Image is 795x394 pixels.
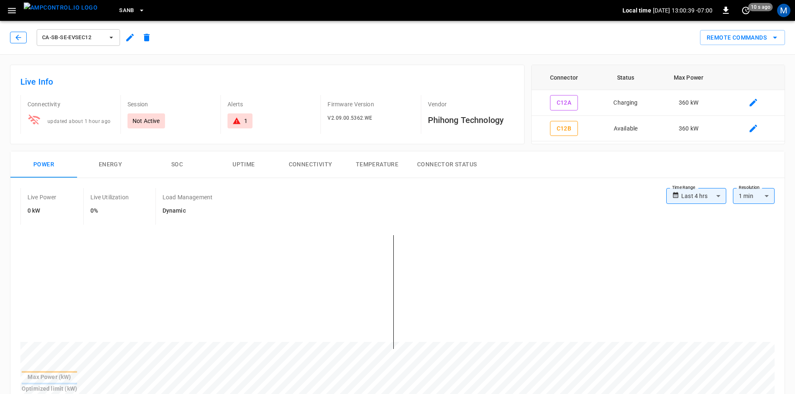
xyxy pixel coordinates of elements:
[428,113,514,127] h6: Phihong Technology
[596,116,655,142] td: Available
[10,151,77,178] button: Power
[27,100,114,108] p: Connectivity
[37,29,120,46] button: ca-sb-se-evseC12
[739,184,760,191] label: Resolution
[327,100,414,108] p: Firmware Version
[777,4,790,17] div: profile-icon
[42,33,104,43] span: ca-sb-se-evseC12
[653,6,712,15] p: [DATE] 13:00:39 -07:00
[733,188,775,204] div: 1 min
[277,151,344,178] button: Connectivity
[144,151,210,178] button: SOC
[90,206,129,216] h6: 0%
[748,3,773,11] span: 10 s ago
[344,151,410,178] button: Temperature
[700,30,785,45] div: remote commands options
[77,151,144,178] button: Energy
[532,65,596,90] th: Connector
[327,115,372,121] span: V2.09.00.5362.WE
[410,151,483,178] button: Connector Status
[739,4,752,17] button: set refresh interval
[655,65,722,90] th: Max Power
[532,65,785,141] table: connector table
[227,100,314,108] p: Alerts
[132,117,160,125] p: Not Active
[90,193,129,201] p: Live Utilization
[244,117,247,125] div: 1
[127,100,214,108] p: Session
[47,118,111,124] span: updated about 1 hour ago
[20,75,514,88] h6: Live Info
[672,184,695,191] label: Time Range
[428,100,514,108] p: Vendor
[27,206,57,216] h6: 0 kW
[655,116,722,142] td: 360 kW
[700,30,785,45] button: Remote Commands
[681,188,726,204] div: Last 4 hrs
[210,151,277,178] button: Uptime
[550,95,578,110] button: C12A
[622,6,651,15] p: Local time
[162,193,212,201] p: Load Management
[116,3,148,19] button: SanB
[550,121,578,136] button: C12B
[162,206,212,216] h6: Dynamic
[119,6,134,15] span: SanB
[596,90,655,116] td: Charging
[24,3,97,13] img: ampcontrol.io logo
[596,65,655,90] th: Status
[655,90,722,116] td: 360 kW
[27,193,57,201] p: Live Power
